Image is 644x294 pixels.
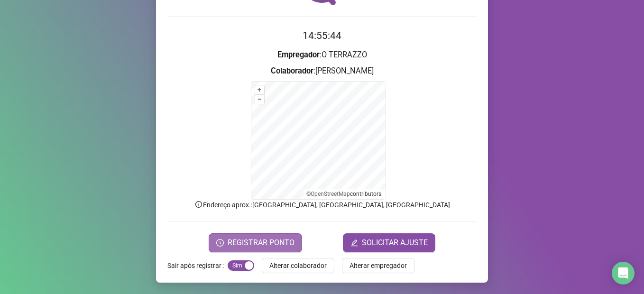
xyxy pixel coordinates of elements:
[255,85,264,94] button: +
[362,237,428,248] span: SOLICITAR AJUSTE
[343,233,435,252] button: editSOLICITAR AJUSTE
[167,258,228,273] label: Sair após registrar
[350,260,407,271] span: Alterar empregador
[228,237,294,248] span: REGISTRAR PONTO
[262,258,334,273] button: Alterar colaborador
[612,262,635,285] div: Open Intercom Messenger
[271,66,313,75] strong: Colaborador
[167,200,477,210] p: Endereço aprox. : [GEOGRAPHIC_DATA], [GEOGRAPHIC_DATA], [GEOGRAPHIC_DATA]
[350,239,358,247] span: edit
[311,191,350,197] a: OpenStreetMap
[342,258,414,273] button: Alterar empregador
[194,200,203,209] span: info-circle
[167,65,477,77] h3: : [PERSON_NAME]
[216,239,224,247] span: clock-circle
[277,50,320,59] strong: Empregador
[306,191,383,197] li: © contributors.
[167,49,477,61] h3: : O TERRAZZO
[209,233,302,252] button: REGISTRAR PONTO
[269,260,327,271] span: Alterar colaborador
[303,30,341,41] time: 14:55:44
[255,95,264,104] button: –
